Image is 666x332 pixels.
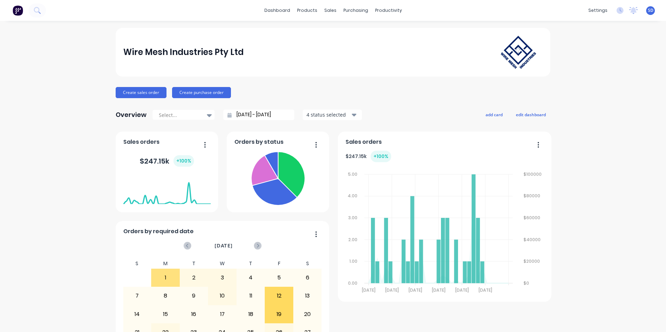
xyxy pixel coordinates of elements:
div: sales [321,5,340,16]
div: + 100 % [173,155,194,167]
img: Wire Mesh Industries Pty Ltd [494,29,543,76]
div: settings [585,5,611,16]
tspan: $80000 [524,193,540,199]
div: F [265,259,293,269]
div: 1 [152,269,179,286]
tspan: 2.00 [348,237,357,243]
button: edit dashboard [511,110,550,119]
div: 9 [180,287,208,305]
tspan: [DATE] [385,287,398,293]
tspan: $40000 [524,237,541,243]
div: purchasing [340,5,372,16]
div: T [180,259,208,269]
div: 13 [294,287,322,305]
tspan: 4.00 [348,193,357,199]
button: Create sales order [116,87,166,98]
div: 17 [208,306,236,323]
div: M [151,259,180,269]
span: Sales orders [123,138,160,146]
div: + 100 % [371,151,391,162]
button: add card [481,110,507,119]
div: 5 [265,269,293,286]
div: 8 [152,287,179,305]
div: 4 [237,269,265,286]
div: 11 [237,287,265,305]
div: $ 247.15k [140,155,194,167]
iframe: Intercom live chat [642,308,659,325]
div: T [237,259,265,269]
div: 19 [265,306,293,323]
div: S [293,259,322,269]
tspan: 3.00 [348,215,357,221]
tspan: [DATE] [479,287,492,293]
div: Wire Mesh Industries Pty Ltd [123,45,244,59]
div: 20 [294,306,322,323]
tspan: $20000 [524,258,540,264]
span: SD [648,7,653,14]
div: productivity [372,5,405,16]
tspan: 1.00 [349,258,357,264]
a: dashboard [261,5,294,16]
div: 2 [180,269,208,286]
span: [DATE] [215,242,233,250]
div: 4 status selected [307,111,350,118]
tspan: $100000 [524,171,542,177]
span: Orders by status [234,138,284,146]
tspan: [DATE] [362,287,375,293]
tspan: $60000 [524,215,540,221]
div: 10 [208,287,236,305]
tspan: $0 [524,280,529,286]
tspan: [DATE] [408,287,422,293]
div: 12 [265,287,293,305]
div: 6 [294,269,322,286]
tspan: [DATE] [455,287,469,293]
tspan: 0.00 [348,280,357,286]
div: 16 [180,306,208,323]
div: 3 [208,269,236,286]
img: Factory [13,5,23,16]
tspan: [DATE] [432,287,446,293]
div: $ 247.15k [346,151,391,162]
div: 18 [237,306,265,323]
div: W [208,259,237,269]
button: 4 status selected [303,110,362,120]
div: 15 [152,306,179,323]
button: Create purchase order [172,87,231,98]
tspan: 5.00 [348,171,357,177]
span: Sales orders [346,138,382,146]
div: S [123,259,152,269]
div: Overview [116,108,147,122]
div: 14 [123,306,151,323]
div: products [294,5,321,16]
div: 7 [123,287,151,305]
